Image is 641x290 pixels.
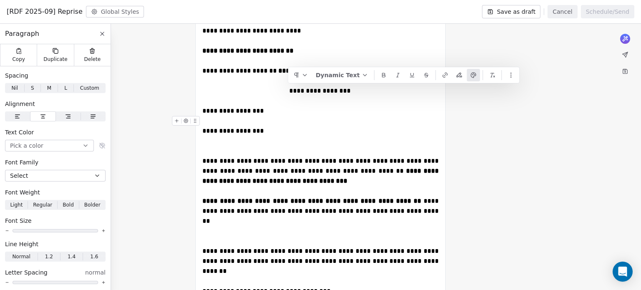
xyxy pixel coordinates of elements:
span: Bolder [84,201,101,209]
span: Copy [12,56,25,63]
span: 1.6 [90,253,98,260]
button: Dynamic Text [312,69,371,81]
span: Delete [84,56,101,63]
span: 1.4 [68,253,76,260]
div: Open Intercom Messenger [613,262,633,282]
span: S [31,84,34,92]
span: Bold [63,201,74,209]
button: Save as draft [482,5,541,18]
button: Global Styles [86,6,144,18]
span: M [47,84,51,92]
button: Pick a color [5,140,94,151]
span: Custom [80,84,99,92]
button: Cancel [548,5,577,18]
button: Schedule/Send [581,5,634,18]
span: Alignment [5,100,35,108]
span: Normal [12,253,30,260]
span: Spacing [5,71,28,80]
span: Letter Spacing [5,268,48,277]
span: Paragraph [5,29,39,39]
span: Font Weight [5,188,40,197]
span: Line Height [5,240,38,248]
span: Regular [33,201,52,209]
span: Text Color [5,128,34,136]
span: Light [10,201,23,209]
span: Select [10,171,28,180]
span: L [64,84,67,92]
span: 1.2 [45,253,53,260]
span: normal [85,268,106,277]
span: Font Size [5,217,32,225]
span: [RDF 2025-09] Reprise [7,7,83,17]
span: Nil [11,84,18,92]
span: Font Family [5,158,38,166]
span: Duplicate [43,56,67,63]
